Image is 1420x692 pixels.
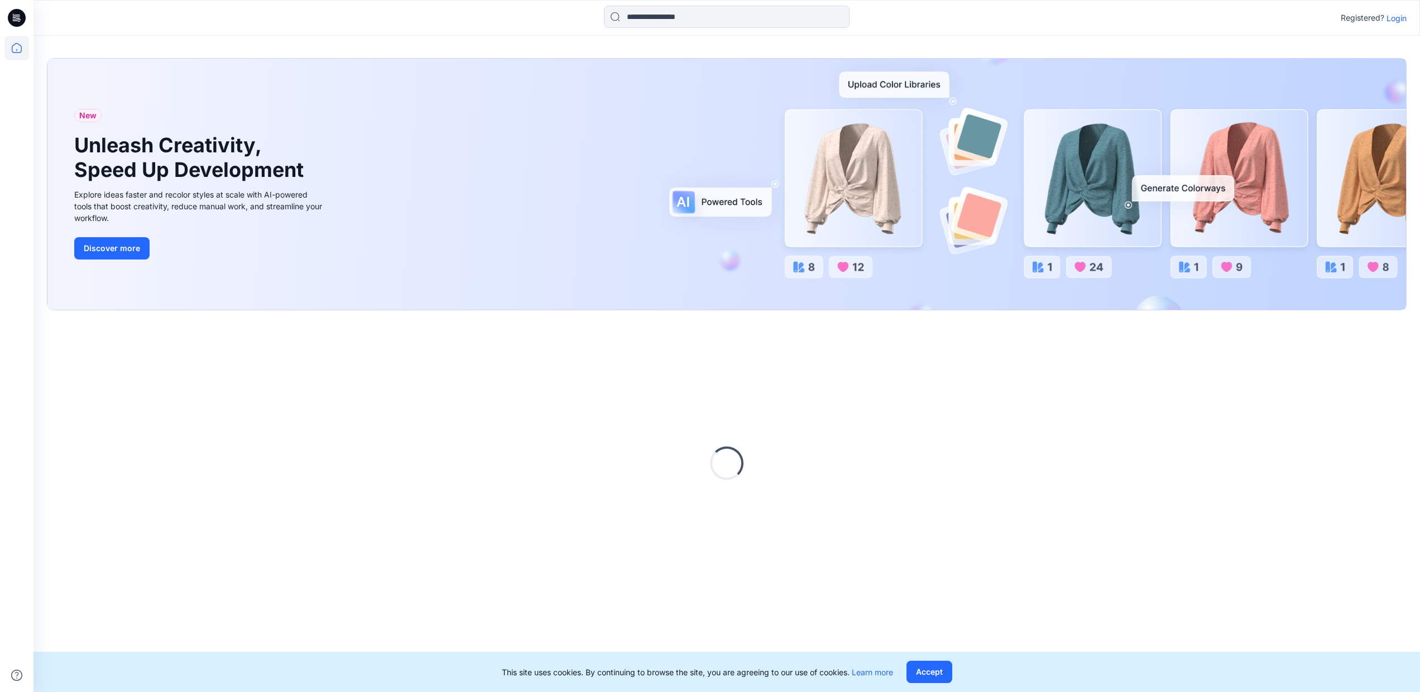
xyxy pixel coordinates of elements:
[74,237,150,259] button: Discover more
[502,666,893,678] p: This site uses cookies. By continuing to browse the site, you are agreeing to our use of cookies.
[852,667,893,677] a: Learn more
[74,189,325,224] div: Explore ideas faster and recolor styles at scale with AI-powered tools that boost creativity, red...
[74,133,309,181] h1: Unleash Creativity, Speed Up Development
[906,661,952,683] button: Accept
[1341,11,1384,25] p: Registered?
[79,109,97,122] span: New
[1387,12,1407,24] p: Login
[74,237,325,259] a: Discover more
